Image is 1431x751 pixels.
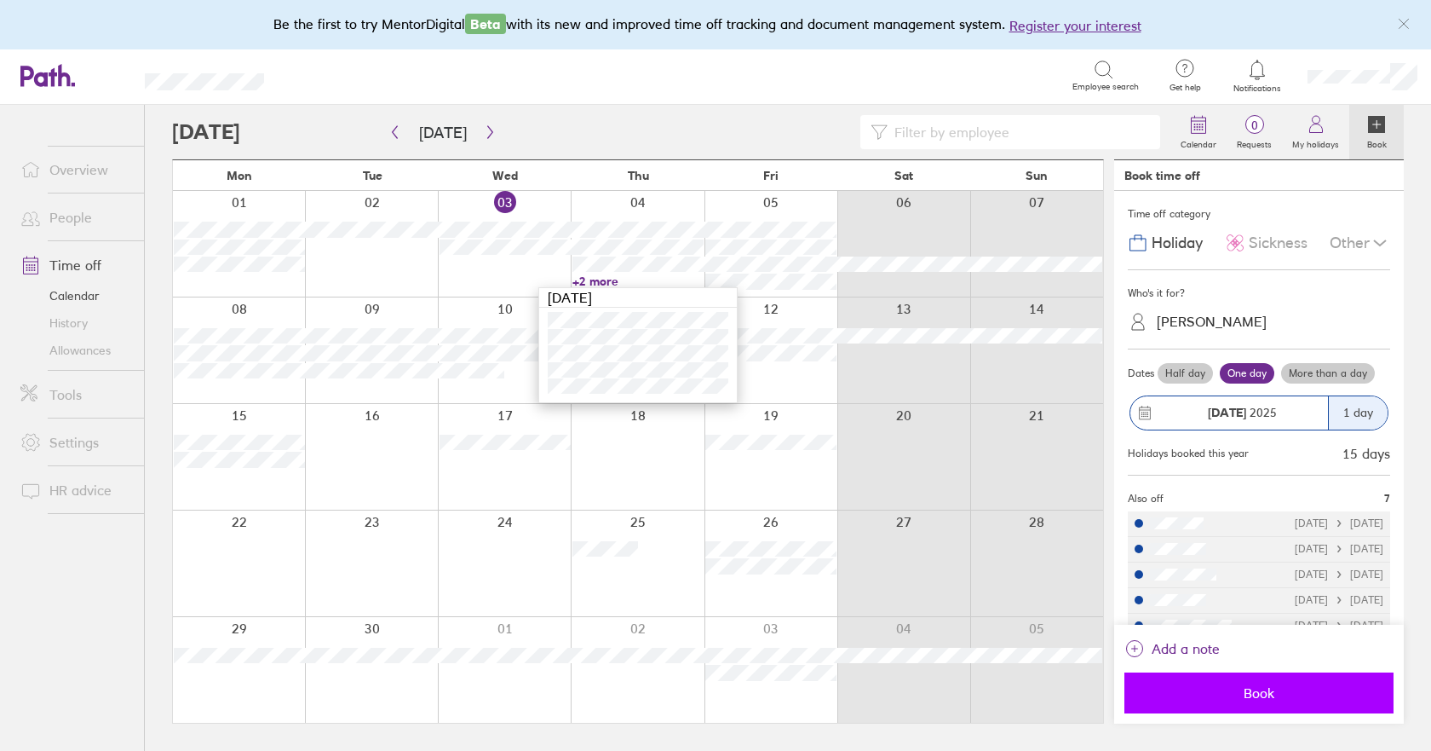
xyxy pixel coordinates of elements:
[1124,635,1220,662] button: Add a note
[7,309,144,337] a: History
[1349,105,1404,159] a: Book
[1282,135,1349,150] label: My holidays
[894,169,913,182] span: Sat
[492,169,518,182] span: Wed
[1072,82,1139,92] span: Employee search
[1128,448,1249,459] div: Holidays booked this year
[227,169,252,182] span: Mon
[1295,543,1383,555] div: [DATE] [DATE]
[363,169,382,182] span: Tue
[1170,135,1227,150] label: Calendar
[1128,493,1164,505] span: Also off
[1295,620,1383,632] div: [DATE] [DATE]
[1009,15,1141,36] button: Register your interest
[1342,446,1390,461] div: 15 days
[1295,517,1383,529] div: [DATE] [DATE]
[7,337,144,364] a: Allowances
[1128,387,1390,439] button: [DATE] 20251 day
[7,248,144,282] a: Time off
[1208,405,1246,420] strong: [DATE]
[465,14,506,34] span: Beta
[1357,135,1397,150] label: Book
[7,473,144,507] a: HR advice
[7,378,144,412] a: Tools
[1170,105,1227,159] a: Calendar
[1157,314,1267,330] div: [PERSON_NAME]
[1124,673,1394,713] button: Book
[1330,227,1390,259] div: Other
[273,14,1158,36] div: Be the first to try MentorDigital with its new and improved time off tracking and document manage...
[1384,493,1390,505] span: 7
[1227,105,1282,159] a: 0Requests
[7,200,144,234] a: People
[1295,569,1383,581] div: [DATE] [DATE]
[7,425,144,459] a: Settings
[1328,396,1388,430] div: 1 day
[1158,83,1213,93] span: Get help
[572,274,704,289] a: +2 more
[1026,169,1048,182] span: Sun
[1128,201,1390,227] div: Time off category
[1152,635,1220,662] span: Add a note
[1227,118,1282,132] span: 0
[405,118,480,147] button: [DATE]
[1282,105,1349,159] a: My holidays
[7,282,144,309] a: Calendar
[1230,58,1285,94] a: Notifications
[888,116,1150,148] input: Filter by employee
[1281,363,1375,384] label: More than a day
[1220,363,1274,384] label: One day
[1227,135,1282,150] label: Requests
[310,67,353,83] div: Search
[1124,169,1200,182] div: Book time off
[1152,234,1203,252] span: Holiday
[628,169,649,182] span: Thu
[1128,367,1154,379] span: Dates
[1249,234,1307,252] span: Sickness
[539,288,737,308] div: [DATE]
[7,153,144,187] a: Overview
[1136,685,1382,701] span: Book
[1230,84,1285,94] span: Notifications
[1158,363,1213,384] label: Half day
[1208,406,1277,419] span: 2025
[1128,280,1390,306] div: Who's it for?
[763,169,779,182] span: Fri
[1295,594,1383,606] div: [DATE] [DATE]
